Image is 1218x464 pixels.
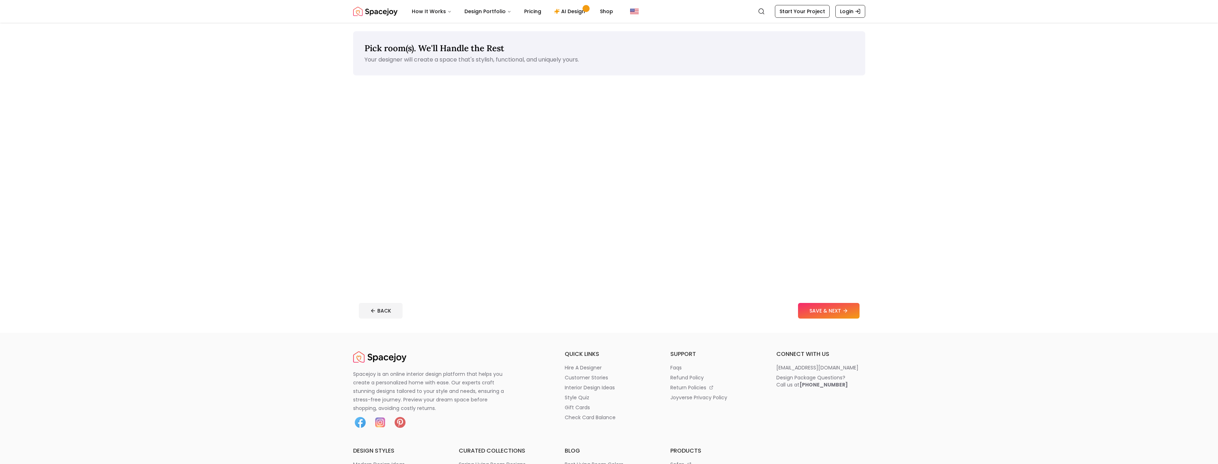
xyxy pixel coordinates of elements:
span: Pick room(s). We'll Handle the Rest [365,43,504,54]
p: Your designer will create a space that's stylish, functional, and uniquely yours. [365,55,854,64]
button: Design Portfolio [459,4,517,18]
a: Design Package Questions?Call us at[PHONE_NUMBER] [776,374,865,388]
a: style quiz [565,394,654,401]
a: check card balance [565,414,654,421]
a: gift cards [565,404,654,411]
a: Spacejoy [353,350,406,364]
p: return policies [670,384,706,391]
button: SAVE & NEXT [798,303,860,319]
p: refund policy [670,374,704,381]
img: Spacejoy Logo [353,350,406,364]
a: refund policy [670,374,759,381]
p: joyverse privacy policy [670,394,727,401]
h6: curated collections [459,447,548,455]
button: BACK [359,303,403,319]
a: joyverse privacy policy [670,394,759,401]
img: United States [630,7,639,16]
h6: design styles [353,447,442,455]
p: faqs [670,364,682,371]
h6: support [670,350,759,358]
a: interior design ideas [565,384,654,391]
h6: quick links [565,350,654,358]
a: return policies [670,384,759,391]
p: [EMAIL_ADDRESS][DOMAIN_NAME] [776,364,858,371]
a: [EMAIL_ADDRESS][DOMAIN_NAME] [776,364,865,371]
a: Pricing [518,4,547,18]
p: check card balance [565,414,616,421]
button: How It Works [406,4,457,18]
a: hire a designer [565,364,654,371]
div: Design Package Questions? Call us at [776,374,848,388]
a: faqs [670,364,759,371]
a: AI Design [548,4,593,18]
img: Spacejoy Logo [353,4,398,18]
a: Spacejoy [353,4,398,18]
p: customer stories [565,374,608,381]
nav: Main [406,4,619,18]
img: Instagram icon [373,415,387,430]
img: Pinterest icon [393,415,407,430]
a: customer stories [565,374,654,381]
p: interior design ideas [565,384,615,391]
p: Spacejoy is an online interior design platform that helps you create a personalized home with eas... [353,370,512,412]
h6: connect with us [776,350,865,358]
b: [PHONE_NUMBER] [799,381,848,388]
a: Start Your Project [775,5,830,18]
a: Login [835,5,865,18]
h6: products [670,447,759,455]
h6: blog [565,447,654,455]
a: Shop [594,4,619,18]
p: hire a designer [565,364,602,371]
p: style quiz [565,394,589,401]
p: gift cards [565,404,590,411]
img: Facebook icon [353,415,367,430]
